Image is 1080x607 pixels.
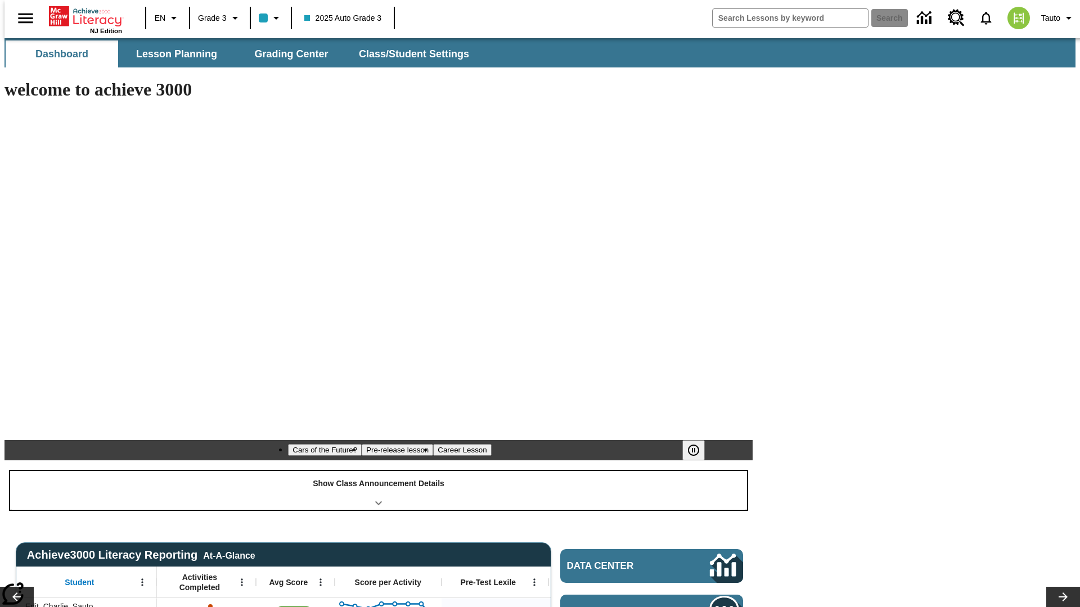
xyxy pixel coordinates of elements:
[198,12,227,24] span: Grade 3
[6,40,118,67] button: Dashboard
[9,2,42,35] button: Open side menu
[203,549,255,561] div: At-A-Glance
[1001,3,1037,33] button: Select a new avatar
[288,444,362,456] button: Slide 1 Cars of the Future?
[560,549,743,583] a: Data Center
[233,574,250,591] button: Open Menu
[49,4,122,34] div: Home
[4,40,479,67] div: SubNavbar
[526,574,543,591] button: Open Menu
[313,478,444,490] p: Show Class Announcement Details
[1046,587,1080,607] button: Lesson carousel, Next
[269,577,308,587] span: Avg Score
[682,440,716,460] div: Pause
[10,471,747,510] div: Show Class Announcement Details
[355,577,422,587] span: Score per Activity
[193,8,246,28] button: Grade: Grade 3, Select a grade
[90,28,122,34] span: NJ Edition
[150,8,186,28] button: Language: EN, Select a language
[567,560,672,572] span: Data Center
[910,3,941,34] a: Data Center
[304,12,382,24] span: 2025 Auto Grade 3
[65,577,94,587] span: Student
[461,577,516,587] span: Pre-Test Lexile
[27,549,255,561] span: Achieve3000 Literacy Reporting
[1041,12,1060,24] span: Tauto
[312,574,329,591] button: Open Menu
[1037,8,1080,28] button: Profile/Settings
[433,444,491,456] button: Slide 3 Career Lesson
[254,8,287,28] button: Class color is light blue. Change class color
[1007,7,1030,29] img: avatar image
[682,440,705,460] button: Pause
[941,3,971,33] a: Resource Center, Will open in new tab
[120,40,233,67] button: Lesson Planning
[713,9,868,27] input: search field
[163,572,237,592] span: Activities Completed
[971,3,1001,33] a: Notifications
[350,40,478,67] button: Class/Student Settings
[4,38,1075,67] div: SubNavbar
[235,40,348,67] button: Grading Center
[155,12,165,24] span: EN
[49,5,122,28] a: Home
[134,574,151,591] button: Open Menu
[362,444,433,456] button: Slide 2 Pre-release lesson
[4,79,753,100] h1: welcome to achieve 3000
